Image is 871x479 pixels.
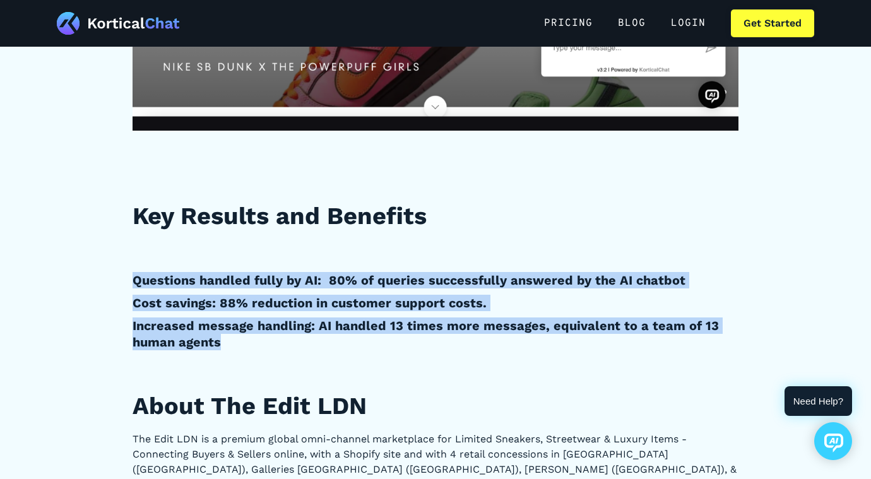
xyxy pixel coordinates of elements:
[658,9,718,37] a: Login
[531,9,605,37] a: Pricing
[133,391,738,422] h2: About The Edit LDN
[133,317,738,350] h4: Increased message handling: AI handled 13 times more messages, equivalent to a team of 13 human a...
[133,201,738,232] h2: Key Results and Benefits
[605,9,658,37] a: Blog
[133,272,738,288] h4: Questions handled fully by AI: 80% of queries successfully answered by the AI chatbot
[133,241,738,256] p: ‍
[133,360,738,375] p: ‍
[731,9,814,37] a: Get Started
[133,170,738,185] p: ‍
[133,295,738,311] h4: Cost savings: 88% reduction in customer support costs.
